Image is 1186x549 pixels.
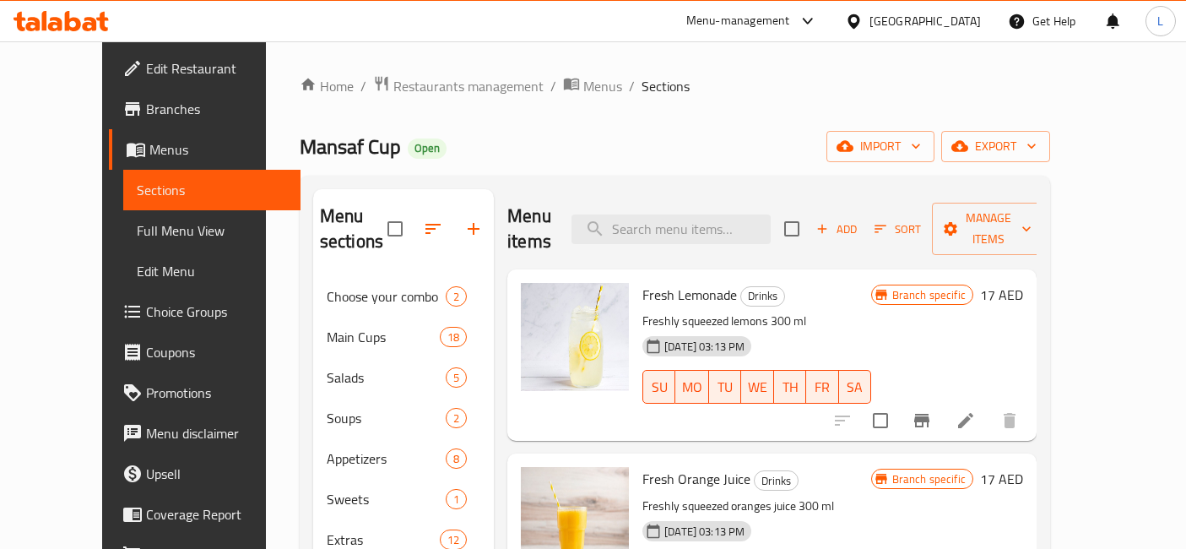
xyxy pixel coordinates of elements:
[446,408,467,428] div: items
[446,286,467,307] div: items
[146,302,287,322] span: Choice Groups
[885,287,972,303] span: Branch specific
[521,283,629,391] img: Fresh Lemonade
[109,372,301,413] a: Promotions
[123,170,301,210] a: Sections
[109,129,301,170] a: Menus
[682,375,702,400] span: MO
[137,180,287,200] span: Sections
[446,367,467,388] div: items
[748,375,767,400] span: WE
[447,492,466,508] span: 1
[109,48,301,89] a: Edit Restaurant
[675,370,709,404] button: MO
[875,220,921,239] span: Sort
[550,76,556,96] li: /
[447,410,466,427] span: 2
[989,400,1030,441] button: delete
[137,220,287,241] span: Full Menu View
[658,524,751,540] span: [DATE] 03:13 PM
[658,339,751,355] span: [DATE] 03:13 PM
[327,448,446,469] span: Appetizers
[327,286,446,307] span: Choose your combo
[313,479,494,519] div: Sweets1
[146,423,287,443] span: Menu disclaimer
[980,467,1023,491] h6: 17 AED
[447,289,466,305] span: 2
[826,131,934,162] button: import
[109,291,301,332] a: Choice Groups
[146,99,287,119] span: Branches
[956,410,976,431] a: Edit menu item
[810,216,864,242] span: Add item
[109,89,301,129] a: Branches
[709,370,741,404] button: TU
[441,532,466,548] span: 12
[146,58,287,79] span: Edit Restaurant
[373,75,544,97] a: Restaurants management
[146,383,287,403] span: Promotions
[932,203,1045,255] button: Manage items
[320,204,387,254] h2: Menu sections
[642,311,871,332] p: Freshly squeezed lemons 300 ml
[408,141,447,155] span: Open
[123,251,301,291] a: Edit Menu
[650,375,669,400] span: SU
[123,210,301,251] a: Full Menu View
[146,464,287,484] span: Upsell
[109,454,301,494] a: Upsell
[642,282,737,307] span: Fresh Lemonade
[741,286,784,306] span: Drinks
[300,75,1050,97] nav: breadcrumb
[814,220,859,239] span: Add
[716,375,734,400] span: TU
[146,504,287,525] span: Coverage Report
[327,327,440,347] span: Main Cups
[446,448,467,469] div: items
[507,204,551,254] h2: Menu items
[327,489,446,509] span: Sweets
[300,128,401,166] span: Mansaf Cup
[642,76,690,96] span: Sections
[864,216,932,242] span: Sort items
[754,470,799,491] div: Drinks
[447,451,466,467] span: 8
[774,211,810,247] span: Select section
[642,370,675,404] button: SU
[149,139,287,160] span: Menus
[109,413,301,454] a: Menu disclaimer
[741,370,774,404] button: WE
[453,209,494,249] button: Add section
[137,261,287,281] span: Edit Menu
[1157,12,1163,30] span: L
[146,342,287,362] span: Coupons
[945,208,1032,250] span: Manage items
[360,76,366,96] li: /
[313,398,494,438] div: Soups2
[327,367,446,388] span: Salads
[863,403,898,438] span: Select to update
[980,283,1023,307] h6: 17 AED
[813,375,831,400] span: FR
[313,438,494,479] div: Appetizers8
[941,131,1050,162] button: export
[447,370,466,386] span: 5
[109,494,301,535] a: Coverage Report
[583,76,622,96] span: Menus
[955,136,1037,157] span: export
[642,466,750,492] span: Fresh Orange Juice
[563,75,622,97] a: Menus
[755,471,798,491] span: Drinks
[446,489,467,509] div: items
[870,216,925,242] button: Sort
[441,329,466,345] span: 18
[629,76,635,96] li: /
[774,370,806,404] button: TH
[571,215,771,244] input: search
[327,408,446,428] span: Soups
